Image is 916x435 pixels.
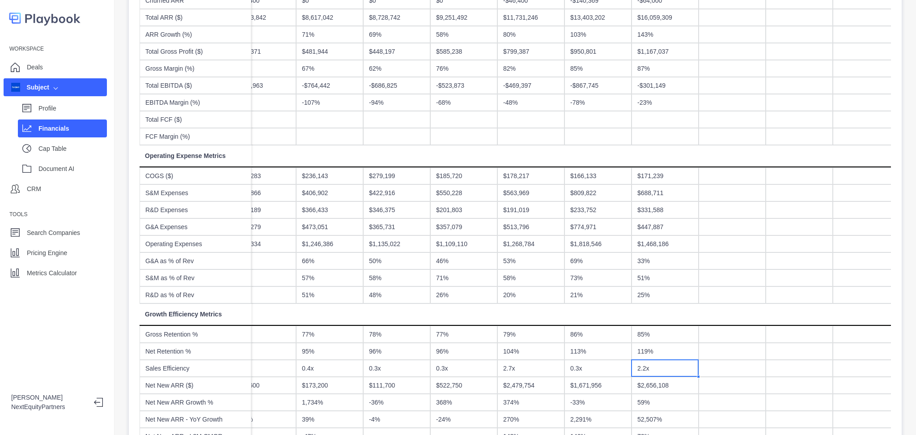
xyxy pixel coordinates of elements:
[140,94,251,111] div: EBITDA Margin (%)
[363,218,430,235] div: $365,731
[497,60,564,77] div: 82%
[632,377,699,394] div: $2,656,108
[363,43,430,60] div: $448,197
[363,377,430,394] div: $111,700
[140,252,251,269] div: G&A as % of Rev
[564,394,632,411] div: -33%
[296,252,363,269] div: 66%
[632,269,699,286] div: 51%
[497,411,564,428] div: 270%
[140,128,251,145] div: FCF Margin (%)
[632,77,699,94] div: -$301,149
[27,228,80,238] p: Search Companies
[229,286,296,303] div: 25%
[632,235,699,252] div: $1,468,186
[363,286,430,303] div: 48%
[38,144,107,154] p: Cap Table
[229,411,296,428] div: -102%
[229,326,296,343] div: 76%
[564,269,632,286] div: 73%
[430,377,497,394] div: $522,750
[497,377,564,394] div: $2,479,754
[632,286,699,303] div: 25%
[497,201,564,218] div: $191,019
[564,360,632,377] div: 0.3x
[140,26,251,43] div: ARR Growth (%)
[430,269,497,286] div: 71%
[430,167,497,184] div: $185,720
[430,394,497,411] div: 368%
[140,167,251,184] div: COGS ($)
[140,235,251,252] div: Operating Expenses
[363,411,430,428] div: -4%
[363,167,430,184] div: $279,199
[11,83,49,92] div: Subject
[140,269,251,286] div: S&M as % of Rev
[229,377,296,394] div: -$10,600
[229,184,296,201] div: $386,866
[363,9,430,26] div: $8,728,742
[430,94,497,111] div: -68%
[564,235,632,252] div: $1,818,546
[497,286,564,303] div: 20%
[11,83,20,92] img: company image
[296,235,363,252] div: $1,246,386
[632,60,699,77] div: 87%
[564,411,632,428] div: 2,291%
[430,343,497,360] div: 96%
[363,360,430,377] div: 0.3x
[140,111,251,128] div: Total FCF ($)
[564,286,632,303] div: 21%
[229,77,296,94] div: -$365,963
[296,286,363,303] div: 51%
[430,235,497,252] div: $1,109,110
[229,235,296,252] div: $873,334
[363,94,430,111] div: -94%
[632,201,699,218] div: $331,588
[140,60,251,77] div: Gross Margin (%)
[140,43,251,60] div: Total Gross Profit ($)
[430,201,497,218] div: $201,803
[632,9,699,26] div: $16,059,309
[140,360,251,377] div: Sales Efficiency
[497,26,564,43] div: 80%
[497,360,564,377] div: 2.7x
[229,167,296,184] div: $196,283
[296,201,363,218] div: $366,433
[27,269,77,278] p: Metrics Calculator
[229,26,296,43] div: 72%
[497,9,564,26] div: $11,731,246
[363,201,430,218] div: $346,375
[363,77,430,94] div: -$686,825
[140,377,251,394] div: Net New ARR ($)
[296,60,363,77] div: 67%
[363,235,430,252] div: $1,135,022
[296,167,363,184] div: $236,143
[564,43,632,60] div: $950,801
[296,77,363,94] div: -$764,442
[497,167,564,184] div: $178,217
[497,184,564,201] div: $563,969
[497,269,564,286] div: 58%
[632,326,699,343] div: 85%
[229,201,296,218] div: $177,189
[296,43,363,60] div: $481,944
[497,43,564,60] div: $799,387
[363,184,430,201] div: $422,916
[430,60,497,77] div: 76%
[296,326,363,343] div: 77%
[229,60,296,77] div: 72%
[11,393,87,402] p: [PERSON_NAME]
[430,411,497,428] div: -24%
[296,343,363,360] div: 95%
[140,218,251,235] div: G&A Expenses
[430,43,497,60] div: $585,238
[27,248,67,258] p: Pricing Engine
[296,411,363,428] div: 39%
[296,377,363,394] div: $173,200
[430,252,497,269] div: 46%
[296,360,363,377] div: 0.4x
[632,26,699,43] div: 143%
[497,218,564,235] div: $513,796
[140,77,251,94] div: Total EBITDA ($)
